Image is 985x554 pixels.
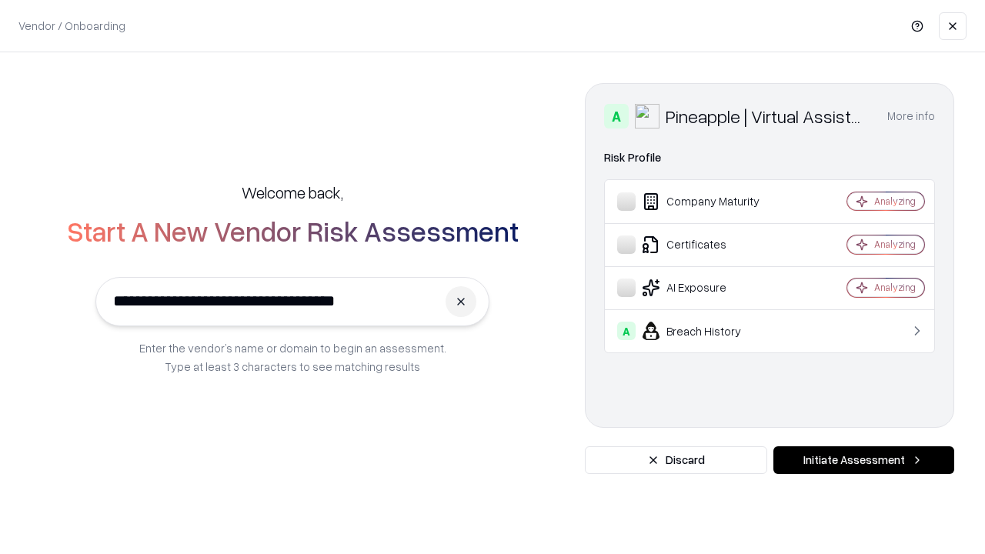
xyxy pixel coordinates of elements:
button: More info [887,102,935,130]
h2: Start A New Vendor Risk Assessment [67,215,519,246]
img: Pineapple | Virtual Assistant Agency [635,104,659,128]
div: Pineapple | Virtual Assistant Agency [666,104,869,128]
div: Company Maturity [617,192,801,211]
div: A [604,104,629,128]
p: Enter the vendor’s name or domain to begin an assessment. Type at least 3 characters to see match... [139,339,446,375]
button: Initiate Assessment [773,446,954,474]
div: Risk Profile [604,149,935,167]
p: Vendor / Onboarding [18,18,125,34]
div: Analyzing [874,281,916,294]
div: A [617,322,636,340]
button: Discard [585,446,767,474]
div: AI Exposure [617,279,801,297]
div: Analyzing [874,195,916,208]
div: Analyzing [874,238,916,251]
div: Certificates [617,235,801,254]
div: Breach History [617,322,801,340]
h5: Welcome back, [242,182,343,203]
